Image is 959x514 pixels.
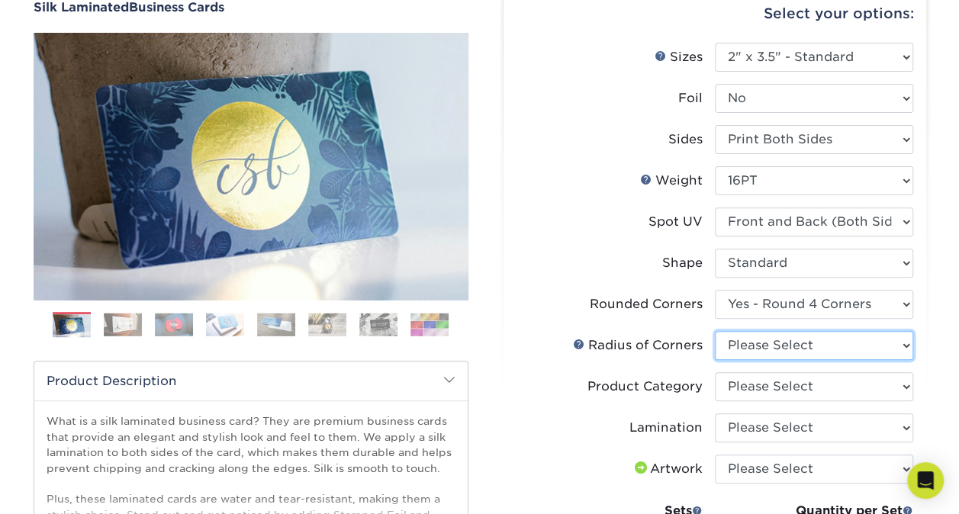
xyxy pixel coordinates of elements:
img: Business Cards 06 [308,313,346,336]
div: Spot UV [648,213,703,231]
div: Sides [668,130,703,149]
img: Business Cards 04 [206,313,244,336]
div: Open Intercom Messenger [907,462,944,499]
img: Business Cards 01 [53,307,91,345]
div: Lamination [629,419,703,437]
img: Business Cards 02 [104,313,142,336]
div: Sizes [655,48,703,66]
div: Radius of Corners [573,336,703,355]
h2: Product Description [34,361,468,400]
img: Business Cards 03 [155,313,193,336]
img: Business Cards 07 [359,313,397,336]
div: Rounded Corners [590,295,703,313]
div: Shape [662,254,703,272]
div: Product Category [587,377,703,396]
img: Business Cards 08 [410,313,449,336]
img: Business Cards 05 [257,313,295,336]
div: Foil [678,89,703,108]
div: Artwork [632,460,703,478]
div: Weight [640,172,703,190]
